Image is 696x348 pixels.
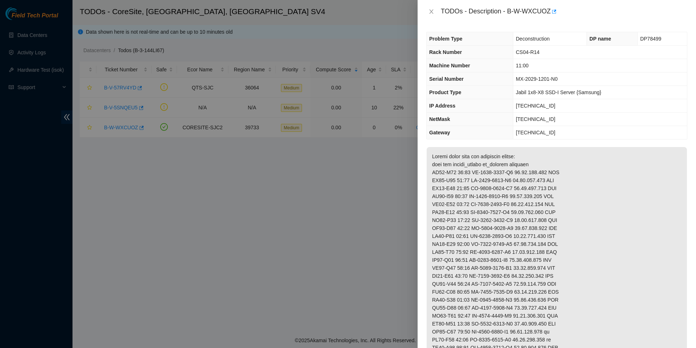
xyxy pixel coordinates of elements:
[516,103,555,109] span: [TECHNICAL_ID]
[428,9,434,14] span: close
[429,49,462,55] span: Rack Number
[429,76,464,82] span: Serial Number
[429,89,461,95] span: Product Type
[516,49,539,55] span: CS04-R14
[429,130,450,135] span: Gateway
[516,36,550,42] span: Deconstruction
[516,116,555,122] span: [TECHNICAL_ID]
[516,130,555,135] span: [TECHNICAL_ID]
[429,116,450,122] span: NetMask
[441,6,687,17] div: TODOs - Description - B-W-WXCUOZ
[429,103,455,109] span: IP Address
[589,36,611,42] span: DP name
[429,63,470,68] span: Machine Number
[426,8,436,15] button: Close
[516,63,529,68] span: 11:00
[516,89,601,95] span: Jabil 1x8-X8 SSD-I Server {Samsung}
[516,76,558,82] span: MX-2029-1201-N0
[640,36,661,42] span: DP78499
[429,36,463,42] span: Problem Type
